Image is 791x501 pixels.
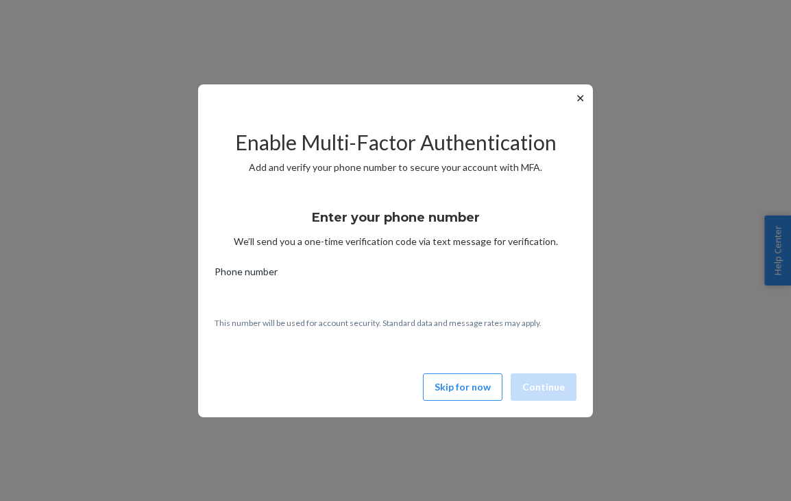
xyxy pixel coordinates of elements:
[573,90,587,106] button: ✕
[215,317,576,329] p: This number will be used for account security. Standard data and message rates may apply.
[511,373,576,401] button: Continue
[215,265,278,284] span: Phone number
[215,198,576,248] div: We’ll send you a one-time verification code via text message for verification.
[215,161,576,174] p: Add and verify your phone number to secure your account with MFA.
[423,373,502,401] button: Skip for now
[312,209,480,226] h3: Enter your phone number
[215,131,576,154] h2: Enable Multi-Factor Authentication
